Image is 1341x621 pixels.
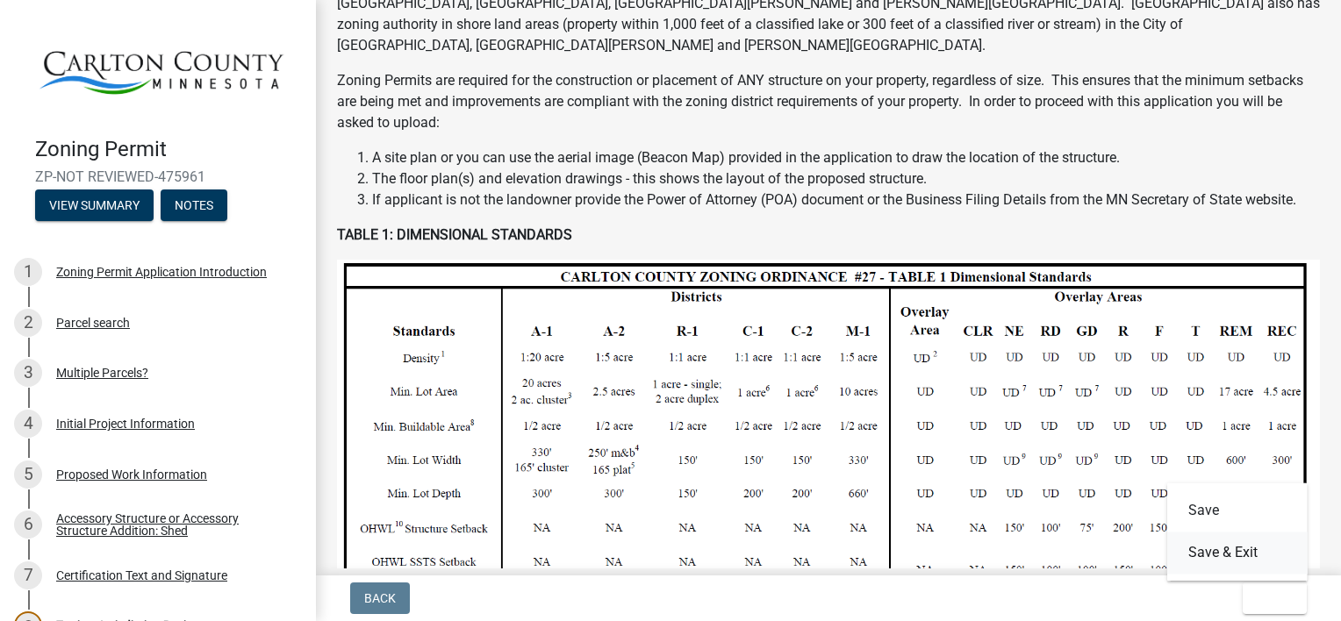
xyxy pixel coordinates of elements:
div: 5 [14,460,42,489]
button: Exit [1243,582,1307,614]
h4: Zoning Permit [35,137,302,162]
li: The floor plan(s) and elevation drawings - this shows the layout of the proposed structure. [372,168,1320,189]
div: Accessory Structure or Accessory Structure Addition: Shed [56,512,288,537]
button: Notes [161,189,227,221]
wm-modal-confirm: Notes [161,200,227,214]
span: Back [364,591,396,605]
div: Certification Text and Signature [56,569,227,582]
button: View Summary [35,189,154,221]
span: Exit [1257,591,1282,605]
div: Exit [1167,482,1308,581]
div: 4 [14,410,42,438]
li: A site plan or you can use the aerial image (Beacon Map) provided in the application to draw the ... [372,147,1320,168]
button: Save [1167,489,1308,532]
div: Multiple Parcels? [56,367,148,379]
p: Zoning Permits are required for the construction or placement of ANY structure on your property, ... [337,70,1320,133]
div: 3 [14,359,42,387]
img: Carlton County, Minnesota [35,18,288,118]
strong: TABLE 1: DIMENSIONAL STANDARDS [337,226,572,243]
div: 2 [14,309,42,337]
div: 1 [14,258,42,286]
div: 6 [14,510,42,539]
button: Save & Exit [1167,532,1308,574]
div: Initial Project Information [56,418,195,430]
div: Zoning Permit Application Introduction [56,266,267,278]
button: Back [350,582,410,614]
wm-modal-confirm: Summary [35,200,154,214]
div: Parcel search [56,317,130,329]
span: ZP-NOT REVIEWED-475961 [35,168,281,185]
div: Proposed Work Information [56,468,207,481]
div: 7 [14,561,42,589]
li: If applicant is not the landowner provide the Power of Attorney (POA) document or the Business Fi... [372,189,1320,211]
